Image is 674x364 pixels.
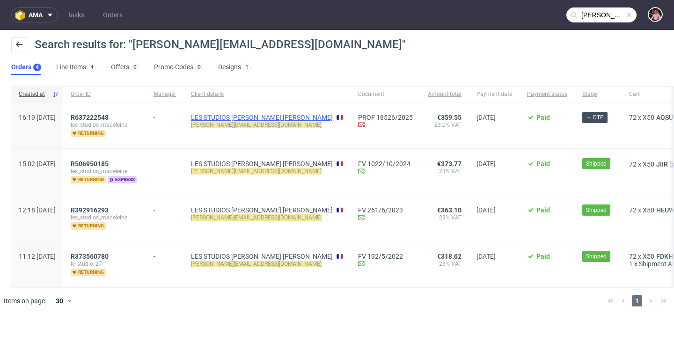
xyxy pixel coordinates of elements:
[71,214,139,221] span: les_studios_madeleine
[15,10,29,21] img: logo
[649,8,662,21] img: Aleks Ziemkowski
[71,114,110,121] a: R637222548
[71,253,109,260] span: R373560780
[71,206,110,214] a: R392916293
[133,64,137,71] div: 0
[245,64,249,71] div: 1
[191,214,322,221] mark: [PERSON_NAME][EMAIL_ADDRESS][DOMAIN_NAME]
[50,294,67,307] div: 30
[71,167,139,175] span: les_studios_madeleine
[71,121,139,129] span: les_studios_madeleine
[71,90,139,98] span: Order ID
[629,206,637,214] span: 72
[198,64,201,71] div: 0
[108,176,137,183] span: express
[4,296,46,306] span: Items on page:
[428,214,462,221] span: 23% VAT
[476,160,496,167] span: [DATE]
[62,7,90,22] a: Tasks
[632,295,642,306] span: 1
[643,206,654,214] span: X50
[154,90,176,98] span: Manager
[71,253,110,260] a: R373560780
[71,222,106,230] span: returning
[11,60,41,75] a: Orders4
[71,269,106,276] span: returning
[154,156,176,167] div: -
[71,160,109,167] span: R506950185
[437,253,462,260] span: €318.62
[629,253,637,260] span: 72
[90,64,94,71] div: 4
[476,114,496,121] span: [DATE]
[527,90,567,98] span: Payment status
[586,113,604,122] span: → DTP
[154,60,203,75] a: Promo Codes0
[71,260,139,268] span: le_studio_27
[536,160,550,167] span: Paid
[437,114,462,121] span: €359.55
[586,252,607,261] span: Shipped
[35,38,406,51] span: Search results for: "[PERSON_NAME][EMAIL_ADDRESS][DOMAIN_NAME]"
[643,114,654,121] span: X50
[437,160,462,167] span: €373.77
[358,206,413,214] a: FV 261/6/2023
[29,12,43,18] span: ama
[154,249,176,260] div: -
[71,130,106,137] span: returning
[19,160,56,167] span: 15:02 [DATE]
[19,206,56,214] span: 12:18 [DATE]
[428,90,462,98] span: Amount total
[56,60,96,75] a: Line Items4
[629,114,637,121] span: 72
[191,114,333,121] a: LES STUDIOS [PERSON_NAME] [PERSON_NAME]
[476,206,496,214] span: [DATE]
[191,122,322,128] mark: [PERSON_NAME][EMAIL_ADDRESS][DOMAIN_NAME]
[191,168,322,175] mark: [PERSON_NAME][EMAIL_ADDRESS][DOMAIN_NAME]
[437,206,462,214] span: €363.10
[19,114,56,121] span: 16:19 [DATE]
[629,260,633,268] span: 1
[36,64,39,71] div: 4
[536,114,550,121] span: Paid
[71,176,106,183] span: returning
[218,60,251,75] a: Designs1
[97,7,128,22] a: Orders
[154,110,176,121] div: -
[536,253,550,260] span: Paid
[428,121,462,129] span: 23.0% VAT
[191,253,333,260] a: LES STUDIOS [PERSON_NAME] [PERSON_NAME]
[71,160,110,167] a: R506950185
[586,206,607,214] span: Shipped
[358,114,413,121] a: PROF 18526/2025
[643,160,654,168] span: X50
[358,253,413,260] a: FV 192/5/2022
[654,160,670,168] a: JIIR
[428,167,462,175] span: 23% VAT
[19,90,48,98] span: Created at
[111,60,139,75] a: Offers0
[358,160,413,167] a: FV 1022/10/2024
[476,90,512,98] span: Payment date
[11,7,58,22] button: ama
[476,253,496,260] span: [DATE]
[19,253,56,260] span: 11:12 [DATE]
[154,203,176,214] div: -
[428,260,462,268] span: 23% VAT
[191,206,333,214] a: LES STUDIOS [PERSON_NAME] [PERSON_NAME]
[358,90,413,98] span: Document
[191,261,322,267] mark: [PERSON_NAME][EMAIL_ADDRESS][DOMAIN_NAME]
[629,160,637,168] span: 72
[191,160,333,167] a: LES STUDIOS [PERSON_NAME] [PERSON_NAME]
[71,114,109,121] span: R637222548
[536,206,550,214] span: Paid
[586,160,607,168] span: Shipped
[71,206,109,214] span: R392916293
[582,90,614,98] span: Stage
[191,90,343,98] span: Client details
[643,253,654,260] span: X50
